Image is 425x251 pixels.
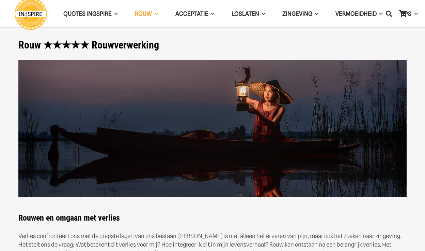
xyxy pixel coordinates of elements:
[135,10,152,17] span: ROUW
[126,5,167,23] a: ROUWROUW Menu
[167,5,223,23] a: AcceptatieAcceptatie Menu
[411,5,418,22] span: TIPS Menu
[18,213,120,223] strong: Rouwen en omgaan met verlies
[18,39,407,51] h1: Rouw ★★★★★ Rouwverwerking
[327,5,391,23] a: VERMOEIDHEIDVERMOEIDHEID Menu
[259,5,265,22] span: Loslaten Menu
[112,5,118,22] span: QUOTES INGSPIRE Menu
[377,5,383,22] span: VERMOEIDHEID Menu
[232,10,259,17] span: Loslaten
[223,5,274,23] a: LoslatenLoslaten Menu
[18,60,407,197] img: Lichtpuntjes spreuken rouwverwerking voor steun in verdrietige moeilijke tijden van ingspire.nl
[63,10,112,17] span: QUOTES INGSPIRE
[274,5,327,23] a: ZingevingZingeving Menu
[175,10,208,17] span: Acceptatie
[400,10,411,17] span: TIPS
[55,5,126,23] a: QUOTES INGSPIREQUOTES INGSPIRE Menu
[282,10,312,17] span: Zingeving
[208,5,215,22] span: Acceptatie Menu
[335,10,377,17] span: VERMOEIDHEID
[312,5,318,22] span: Zingeving Menu
[152,5,158,22] span: ROUW Menu
[382,5,396,22] a: Zoeken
